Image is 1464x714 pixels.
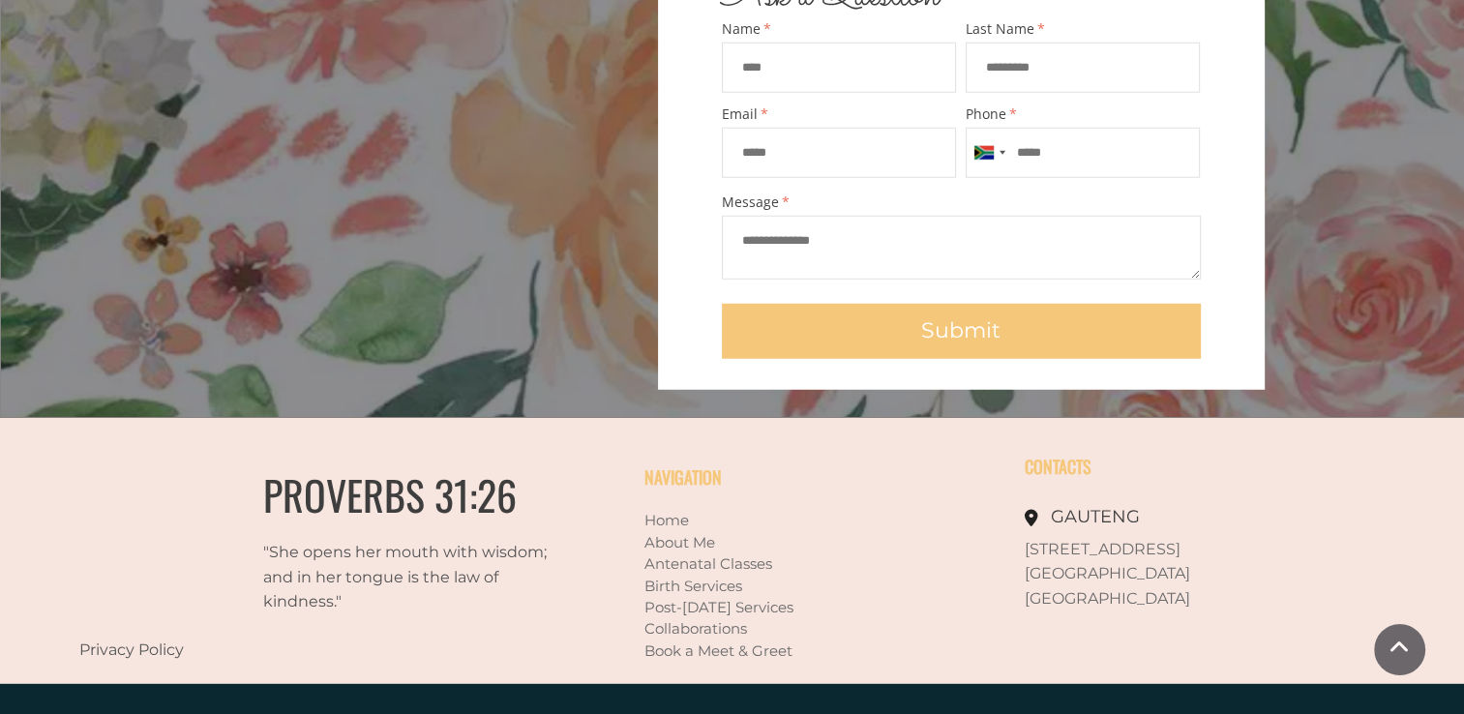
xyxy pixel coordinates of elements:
input: Phone [966,128,1201,178]
span: Phone [966,107,1201,121]
button: Selected country [967,129,1011,177]
input: Last Name [966,43,1201,93]
span: ." [334,592,342,610]
a: Post-[DATE] Services [644,598,793,616]
span: Message [722,195,1201,209]
a: Antenatal Classes [644,554,772,573]
span: GAUTENG [1051,506,1140,527]
a: Home [644,511,689,529]
a: About Me [644,533,715,551]
input: Email [722,128,957,178]
a: Birth Services [644,577,742,595]
span: [GEOGRAPHIC_DATA] [1025,589,1190,608]
input: Name [722,43,957,93]
span: Email [722,107,957,121]
span: [GEOGRAPHIC_DATA] [1025,564,1190,582]
a: Book a Meet & Greet [644,641,792,660]
span: Last Name [966,22,1201,36]
span: Name [722,22,957,36]
span: [STREET_ADDRESS] [1025,540,1180,558]
span: PROVERBS 31:26 [263,464,517,524]
span: CONTACTS [1025,454,1091,479]
textarea: Message [722,216,1201,280]
a: Privacy Policy [79,640,184,659]
span: NAVIGATION [644,464,722,490]
a: Submit [722,304,1201,358]
span: "She opens her mouth with wisdom; and in her tongue is the law of kindness [263,543,547,610]
a: Collaborations [644,619,747,638]
a: Scroll To Top [1374,624,1425,675]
